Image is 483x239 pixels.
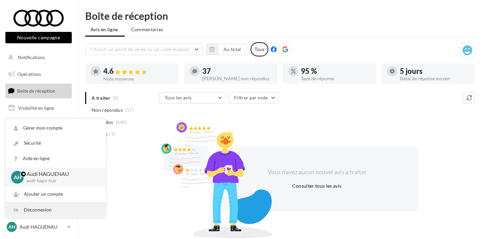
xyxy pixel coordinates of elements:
div: 5 jours [400,67,470,75]
a: Visibilité en ligne [4,101,73,115]
a: AH Audi HAGUENAU [5,221,72,233]
a: PLV et print personnalisable [4,151,73,171]
div: Déconnexion [6,202,106,218]
a: Boîte de réception [4,84,73,98]
button: Choisir un point de vente ou un code magasin [85,44,203,55]
a: Opérations [4,67,73,81]
p: audi-hagu-mar [26,178,95,184]
span: Visibilité en ligne [18,105,54,111]
div: Tous [251,42,268,56]
span: Opérations [17,71,41,77]
div: Délai de réponse moyen [400,76,470,81]
p: Audi HAGUENAU [19,224,64,230]
button: Au total [218,44,247,55]
span: Tous les avis [165,95,192,100]
div: [PERSON_NAME] non répondus [202,76,272,81]
span: Notifications [18,54,45,60]
button: Filtrer par note [228,92,279,103]
p: Audi HAGUENAU [26,170,95,178]
button: Au total [206,44,247,55]
a: Gérer mon compte [6,121,106,136]
button: Notifications [4,50,70,64]
span: (640) [116,119,127,125]
div: Vous n'avez aucun nouvel avis à traiter [259,168,375,177]
div: 4.6 [103,67,173,75]
div: 95 % [301,67,371,75]
span: Commentaires [131,26,163,33]
a: Sécurité [6,136,106,151]
a: Campagnes [4,118,73,132]
button: Tous les avis [159,92,226,103]
div: 37 [202,67,272,75]
div: Taux de réponse [301,76,371,81]
span: Choisir un point de vente ou un code magasin [91,46,190,52]
span: Boîte de réception [17,88,55,94]
span: Non répondus [92,107,123,113]
a: Aide en ligne [6,151,106,166]
div: Boîte de réception [85,11,475,21]
button: Consulter tous les avis [289,182,344,190]
div: Ajouter un compte [6,187,106,202]
span: AH [14,173,21,181]
span: (37) [125,107,134,113]
div: Note moyenne [103,77,173,81]
span: AH [8,224,15,230]
a: Médiathèque [4,134,73,148]
button: Nouvelle campagne [5,32,72,43]
span: (677) [104,132,116,137]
